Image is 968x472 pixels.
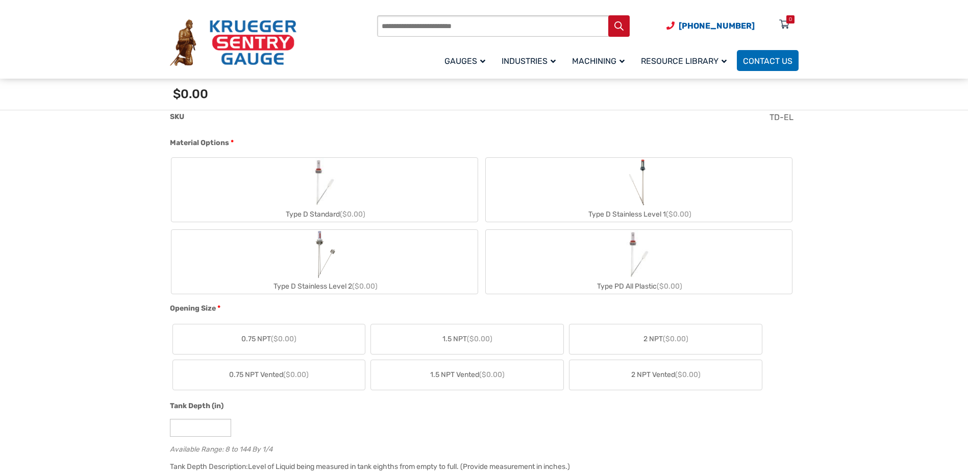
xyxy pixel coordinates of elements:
[643,334,688,344] span: 2 NPT
[170,304,216,313] span: Opening Size
[486,158,792,222] label: Type D Stainless Level 1
[229,369,309,380] span: 0.75 NPT Vented
[666,19,755,32] a: Phone Number (920) 434-8860
[170,462,248,471] span: Tank Depth Description:
[271,335,296,343] span: ($0.00)
[283,370,309,379] span: ($0.00)
[641,56,727,66] span: Resource Library
[352,282,378,291] span: ($0.00)
[657,282,682,291] span: ($0.00)
[442,334,492,344] span: 1.5 NPT
[770,112,793,122] span: TD-EL
[743,56,792,66] span: Contact Us
[572,56,625,66] span: Machining
[675,370,701,379] span: ($0.00)
[170,402,224,410] span: Tank Depth (in)
[486,279,792,294] div: Type PD All Plastic
[789,15,792,23] div: 0
[625,158,652,207] img: Chemical Sight Gauge
[486,230,792,294] label: Type PD All Plastic
[217,303,220,314] abbr: required
[679,21,755,31] span: [PHONE_NUMBER]
[171,207,478,222] div: Type D Standard
[171,230,478,294] label: Type D Stainless Level 2
[635,49,737,73] a: Resource Library
[170,138,229,147] span: Material Options
[663,335,688,343] span: ($0.00)
[340,210,365,219] span: ($0.00)
[170,19,296,66] img: Krueger Sentry Gauge
[666,210,691,219] span: ($0.00)
[502,56,556,66] span: Industries
[467,335,492,343] span: ($0.00)
[444,56,485,66] span: Gauges
[171,279,478,294] div: Type D Stainless Level 2
[170,443,793,453] div: Available Range: 8 to 144 By 1/4
[171,158,478,222] label: Type D Standard
[241,334,296,344] span: 0.75 NPT
[486,207,792,222] div: Type D Stainless Level 1
[495,49,566,73] a: Industries
[173,87,208,101] span: $0.00
[479,370,505,379] span: ($0.00)
[248,462,570,471] div: Level of Liquid being measured in tank eighths from empty to full. (Provide measurement in inches.)
[170,112,184,121] span: SKU
[737,50,799,71] a: Contact Us
[631,369,701,380] span: 2 NPT Vented
[231,137,234,148] abbr: required
[438,49,495,73] a: Gauges
[566,49,635,73] a: Machining
[430,369,505,380] span: 1.5 NPT Vented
